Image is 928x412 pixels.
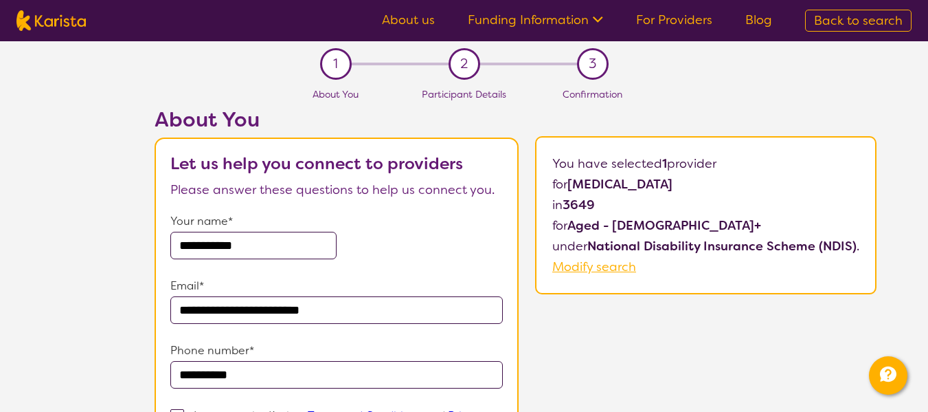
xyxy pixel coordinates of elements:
[170,276,503,296] p: Email*
[170,153,463,175] b: Let us help you connect to providers
[563,197,595,213] b: 3649
[552,195,859,215] p: in
[869,356,907,395] button: Channel Menu
[468,12,603,28] a: Funding Information
[382,12,435,28] a: About us
[563,88,622,100] span: Confirmation
[333,54,338,74] span: 1
[170,211,503,232] p: Your name*
[460,54,468,74] span: 2
[170,340,503,361] p: Phone number*
[805,10,912,32] a: Back to search
[552,215,859,236] p: for
[662,155,667,172] b: 1
[587,238,857,254] b: National Disability Insurance Scheme (NDIS)
[313,88,359,100] span: About You
[814,12,903,29] span: Back to search
[636,12,712,28] a: For Providers
[16,10,86,31] img: Karista logo
[155,107,519,132] h2: About You
[552,236,859,257] p: under .
[567,217,761,234] b: Aged - [DEMOGRAPHIC_DATA]+
[745,12,772,28] a: Blog
[170,180,503,200] p: Please answer these questions to help us connect you.
[552,259,636,275] a: Modify search
[567,176,672,193] b: [MEDICAL_DATA]
[589,54,596,74] span: 3
[552,174,859,195] p: for
[552,153,859,174] p: You have selected provider
[422,88,506,100] span: Participant Details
